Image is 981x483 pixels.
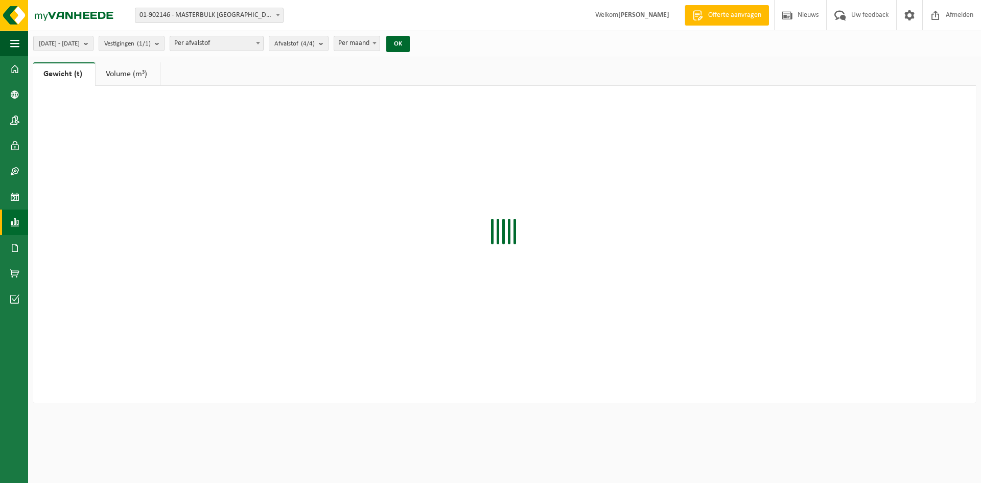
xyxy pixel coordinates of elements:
button: Vestigingen(1/1) [99,36,165,51]
a: Volume (m³) [96,62,160,86]
button: Afvalstof(4/4) [269,36,329,51]
button: OK [386,36,410,52]
count: (4/4) [301,40,315,47]
span: [DATE] - [DATE] [39,36,80,52]
span: 01-902146 - MASTERBULK NV - MARIAKERKE [135,8,283,22]
span: Per maand [334,36,380,51]
button: [DATE] - [DATE] [33,36,94,51]
strong: [PERSON_NAME] [618,11,669,19]
span: Afvalstof [274,36,315,52]
span: Vestigingen [104,36,151,52]
a: Offerte aanvragen [685,5,769,26]
count: (1/1) [137,40,151,47]
span: Offerte aanvragen [706,10,764,20]
span: Per afvalstof [170,36,264,51]
span: 01-902146 - MASTERBULK NV - MARIAKERKE [135,8,284,23]
span: Per afvalstof [170,36,263,51]
a: Gewicht (t) [33,62,95,86]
